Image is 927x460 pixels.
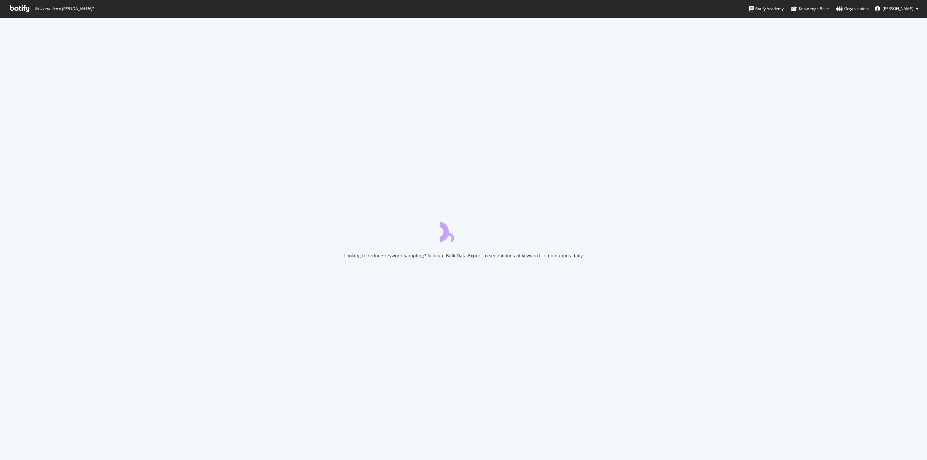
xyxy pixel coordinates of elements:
[749,6,784,12] div: Botify Academy
[344,252,583,259] div: Looking to reduce keyword sampling? Activate Bulk Data Export to see millions of keyword combinat...
[34,6,93,11] span: Welcome back, [PERSON_NAME] !
[836,6,870,12] div: Organizations
[791,6,829,12] div: Knowledge Base
[440,219,487,242] div: animation
[870,4,924,14] button: [PERSON_NAME]
[883,6,913,11] span: Kavit Vichhivora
